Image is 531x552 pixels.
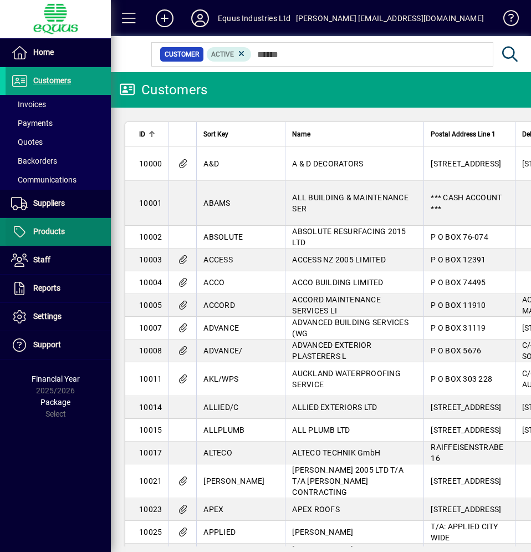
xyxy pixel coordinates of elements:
[292,255,386,264] span: ACCESS NZ 2005 LIMITED
[431,443,503,463] span: RAIFFEISENSTRABE 16
[203,278,224,287] span: ACCO
[6,246,111,274] a: Staff
[218,9,291,27] div: Equus Industries Ltd
[431,128,496,140] span: Postal Address Line 1
[6,95,111,114] a: Invoices
[431,323,486,332] span: P O BOX 31119
[292,465,404,497] span: [PERSON_NAME] 2005 LTD T/A T/A [PERSON_NAME] CONTRACTING
[11,156,57,165] span: Backorders
[11,138,43,146] span: Quotes
[139,477,162,485] span: 10021
[6,275,111,302] a: Reports
[33,76,71,85] span: Customers
[203,199,230,207] span: ABAMS
[207,47,251,62] mat-chip: Activation Status: Active
[292,528,353,536] span: [PERSON_NAME]
[139,199,162,207] span: 10001
[6,151,111,170] a: Backorders
[32,374,80,383] span: Financial Year
[33,48,54,57] span: Home
[11,100,46,109] span: Invoices
[182,8,218,28] button: Profile
[139,232,162,241] span: 10002
[139,128,162,140] div: ID
[203,403,238,412] span: ALLIED/C
[40,398,70,407] span: Package
[139,128,145,140] span: ID
[203,301,235,310] span: ACCORD
[292,426,350,434] span: ALL PLUMB LTD
[139,448,162,457] span: 10017
[6,170,111,189] a: Communications
[139,528,162,536] span: 10025
[203,128,228,140] span: Sort Key
[119,81,207,99] div: Customers
[292,369,401,389] span: AUCKLAND WATERPROOFING SERVICE
[139,346,162,355] span: 10008
[431,301,486,310] span: P O BOX 11910
[203,505,223,514] span: APEX
[139,159,162,168] span: 10000
[431,346,481,355] span: P O BOX 5676
[495,2,517,38] a: Knowledge Base
[296,9,484,27] div: [PERSON_NAME] [EMAIL_ADDRESS][DOMAIN_NAME]
[431,426,501,434] span: [STREET_ADDRESS]
[203,255,233,264] span: ACCESS
[292,318,409,338] span: ADVANCED BUILDING SERVICES (WG
[6,39,111,67] a: Home
[139,301,162,310] span: 10005
[203,477,264,485] span: [PERSON_NAME]
[292,295,381,315] span: ACCORD MAINTENANCE SERVICES LI
[6,190,111,217] a: Suppliers
[431,159,501,168] span: [STREET_ADDRESS]
[292,278,383,287] span: ACCO BUILDING LIMITED
[431,505,501,514] span: [STREET_ADDRESS]
[203,448,232,457] span: ALTECO
[292,193,409,213] span: ALL BUILDING & MAINTENANCE SER
[431,255,486,264] span: P O BOX 12391
[6,114,111,133] a: Payments
[139,403,162,412] span: 10014
[211,50,234,58] span: Active
[292,227,406,247] span: ABSOLUTE RESURFACING 2015 LTD
[292,505,340,514] span: APEX ROOFS
[431,522,498,542] span: T/A: APPLIED CITY WIDE
[431,403,501,412] span: [STREET_ADDRESS]
[203,528,236,536] span: APPLIED
[139,323,162,332] span: 10007
[292,341,371,361] span: ADVANCED EXTERIOR PLASTERERS L
[139,278,162,287] span: 10004
[431,232,488,241] span: P O BOX 76-074
[292,159,363,168] span: A & D DECORATORS
[431,278,486,287] span: P O BOX 74495
[203,159,219,168] span: A&D
[11,175,76,184] span: Communications
[11,119,53,128] span: Payments
[33,283,60,292] span: Reports
[292,448,380,457] span: ALTECO TECHNIK GmbH
[431,477,501,485] span: [STREET_ADDRESS]
[292,403,377,412] span: ALLIED EXTERIORS LTD
[33,340,61,349] span: Support
[292,128,417,140] div: Name
[165,49,199,60] span: Customer
[139,426,162,434] span: 10015
[6,303,111,331] a: Settings
[33,255,50,264] span: Staff
[33,199,65,207] span: Suppliers
[147,8,182,28] button: Add
[139,374,162,383] span: 10011
[203,346,242,355] span: ADVANCE/
[292,128,310,140] span: Name
[6,133,111,151] a: Quotes
[33,312,62,321] span: Settings
[431,374,492,383] span: P O BOX 303 228
[6,331,111,359] a: Support
[139,505,162,514] span: 10023
[203,374,238,383] span: AKL/WPS
[203,232,243,241] span: ABSOLUTE
[139,255,162,264] span: 10003
[6,218,111,246] a: Products
[33,227,65,236] span: Products
[203,323,239,332] span: ADVANCE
